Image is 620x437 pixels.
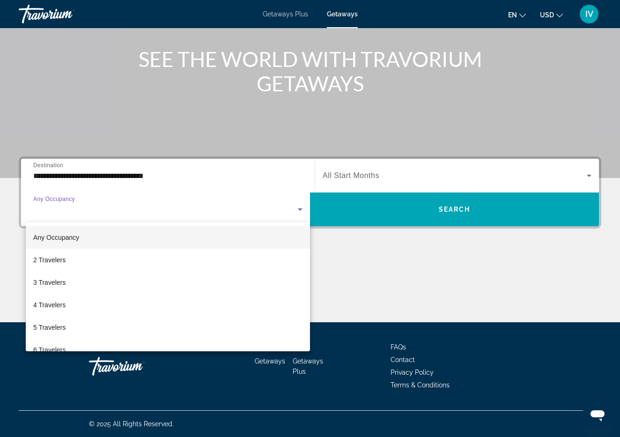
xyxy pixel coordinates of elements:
[33,234,79,241] span: Any Occupancy
[33,277,66,288] span: 3 Travelers
[33,344,66,356] span: 6 Travelers
[33,322,66,333] span: 5 Travelers
[33,299,66,311] span: 4 Travelers
[33,254,66,266] span: 2 Travelers
[583,400,613,430] iframe: Кнопка запуска окна обмена сообщениями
